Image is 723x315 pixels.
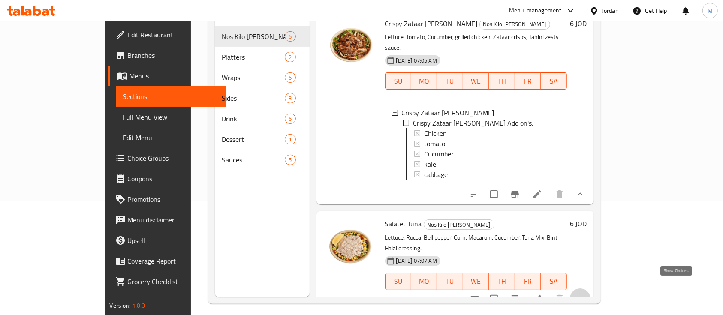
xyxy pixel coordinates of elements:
[285,33,295,41] span: 6
[123,91,219,102] span: Sections
[123,132,219,143] span: Edit Menu
[285,115,295,123] span: 6
[127,174,219,184] span: Coupons
[285,72,295,83] div: items
[285,114,295,124] div: items
[492,75,511,87] span: TH
[385,232,567,254] p: Lettuce, Rocca, Bell pepper, Corn, Macaroni, Cucumber, Tuna Mix, Bint Halal dressing.
[222,134,285,144] span: Dessert
[108,271,226,292] a: Grocery Checklist
[424,220,494,230] span: Nos Kilo [PERSON_NAME]
[515,72,541,90] button: FR
[541,273,566,290] button: SA
[108,66,226,86] a: Menus
[285,74,295,82] span: 6
[285,53,295,61] span: 2
[389,275,408,288] span: SU
[570,288,590,309] button: show more
[215,88,310,108] div: Sides3
[393,57,440,65] span: [DATE] 07:05 AM
[116,107,226,127] a: Full Menu View
[424,169,448,180] span: cabbage
[549,184,570,204] button: delete
[480,19,550,29] span: Nos Kilo [PERSON_NAME]
[222,72,285,83] span: Wraps
[108,24,226,45] a: Edit Restaurant
[424,149,454,159] span: Cucumber
[108,251,226,271] a: Coverage Report
[489,72,515,90] button: TH
[108,45,226,66] a: Branches
[108,210,226,230] a: Menu disclaimer
[411,273,437,290] button: MO
[285,31,295,42] div: items
[532,294,542,304] a: Edit menu item
[467,75,485,87] span: WE
[424,219,494,230] div: Nos Kilo Salata
[127,30,219,40] span: Edit Restaurant
[222,52,285,62] span: Platters
[492,275,511,288] span: TH
[602,6,619,15] div: Jordan
[385,17,478,30] span: Crispy Zataar [PERSON_NAME]
[108,230,226,251] a: Upsell
[515,273,541,290] button: FR
[116,86,226,107] a: Sections
[518,275,537,288] span: FR
[424,159,436,169] span: kale
[464,288,485,309] button: sort-choices
[505,288,525,309] button: Branch-specific-item
[222,31,285,42] div: Nos Kilo Salata
[489,273,515,290] button: TH
[109,300,130,311] span: Version:
[127,276,219,287] span: Grocery Checklist
[385,72,411,90] button: SU
[541,72,566,90] button: SA
[463,72,489,90] button: WE
[415,275,434,288] span: MO
[323,218,378,273] img: Salatet Tuna
[215,26,310,47] div: Nos Kilo [PERSON_NAME]6
[505,184,525,204] button: Branch-specific-item
[479,19,550,30] div: Nos Kilo Salata
[215,150,310,170] div: Sauces5
[440,75,459,87] span: TU
[323,18,378,72] img: Crispy Zataar salata
[123,112,219,122] span: Full Menu View
[415,75,434,87] span: MO
[424,128,447,138] span: Chicken
[108,168,226,189] a: Coupons
[132,300,145,311] span: 1.0.0
[215,67,310,88] div: Wraps6
[437,72,463,90] button: TU
[518,75,537,87] span: FR
[215,129,310,150] div: Dessert1
[127,215,219,225] span: Menu disclaimer
[215,108,310,129] div: Drink6
[411,72,437,90] button: MO
[385,217,422,230] span: Salatet Tuna
[222,155,285,165] span: Sauces
[413,118,533,128] span: Crispy Zataar [PERSON_NAME] Add on's:
[544,75,563,87] span: SA
[385,273,411,290] button: SU
[215,23,310,174] nav: Menu sections
[222,114,285,124] span: Drink
[424,138,445,149] span: tomato
[127,256,219,266] span: Coverage Report
[285,135,295,144] span: 1
[108,189,226,210] a: Promotions
[285,93,295,103] div: items
[127,153,219,163] span: Choice Groups
[393,257,440,265] span: [DATE] 07:07 AM
[215,47,310,67] div: Platters2
[129,71,219,81] span: Menus
[389,75,408,87] span: SU
[570,218,587,230] h6: 6 JOD
[575,189,585,199] svg: Show Choices
[549,288,570,309] button: delete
